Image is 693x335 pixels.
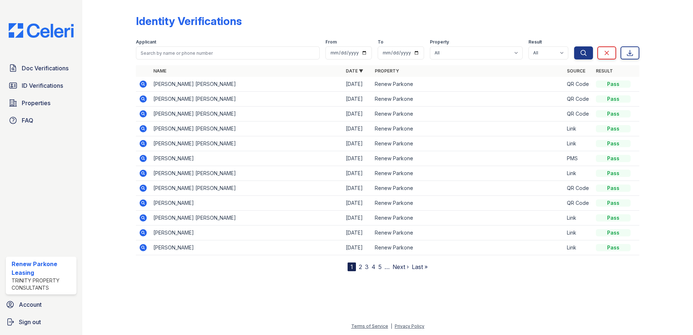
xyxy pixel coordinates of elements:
[22,116,33,125] span: FAQ
[150,107,343,121] td: [PERSON_NAME] [PERSON_NAME]
[391,323,392,329] div: |
[3,297,79,312] a: Account
[150,136,343,151] td: [PERSON_NAME] [PERSON_NAME]
[372,107,564,121] td: Renew Parkone
[564,196,593,211] td: QR Code
[351,323,388,329] a: Terms of Service
[6,96,76,110] a: Properties
[372,166,564,181] td: Renew Parkone
[564,166,593,181] td: Link
[136,46,320,59] input: Search by name or phone number
[325,39,337,45] label: From
[3,23,79,38] img: CE_Logo_Blue-a8612792a0a2168367f1c8372b55b34899dd931a85d93a1a3d3e32e68fde9ad4.png
[564,240,593,255] td: Link
[343,77,372,92] td: [DATE]
[372,196,564,211] td: Renew Parkone
[150,226,343,240] td: [PERSON_NAME]
[348,262,356,271] div: 1
[150,166,343,181] td: [PERSON_NAME] [PERSON_NAME]
[343,107,372,121] td: [DATE]
[596,80,631,88] div: Pass
[343,240,372,255] td: [DATE]
[365,263,369,270] a: 3
[372,77,564,92] td: Renew Parkone
[150,181,343,196] td: [PERSON_NAME] [PERSON_NAME]
[378,39,383,45] label: To
[343,92,372,107] td: [DATE]
[343,136,372,151] td: [DATE]
[596,140,631,147] div: Pass
[596,95,631,103] div: Pass
[150,211,343,226] td: [PERSON_NAME] [PERSON_NAME]
[22,81,63,90] span: ID Verifications
[596,244,631,251] div: Pass
[6,78,76,93] a: ID Verifications
[567,68,585,74] a: Source
[564,92,593,107] td: QR Code
[343,226,372,240] td: [DATE]
[22,99,50,107] span: Properties
[372,263,375,270] a: 4
[596,110,631,117] div: Pass
[150,121,343,136] td: [PERSON_NAME] [PERSON_NAME]
[372,92,564,107] td: Renew Parkone
[564,121,593,136] td: Link
[378,263,382,270] a: 5
[372,226,564,240] td: Renew Parkone
[150,151,343,166] td: [PERSON_NAME]
[136,39,156,45] label: Applicant
[3,315,79,329] a: Sign out
[372,211,564,226] td: Renew Parkone
[564,151,593,166] td: PMS
[395,323,424,329] a: Privacy Policy
[564,77,593,92] td: QR Code
[22,64,69,73] span: Doc Verifications
[564,181,593,196] td: QR Code
[136,15,242,28] div: Identity Verifications
[596,185,631,192] div: Pass
[343,181,372,196] td: [DATE]
[375,68,399,74] a: Property
[343,166,372,181] td: [DATE]
[372,181,564,196] td: Renew Parkone
[343,151,372,166] td: [DATE]
[596,155,631,162] div: Pass
[19,318,41,326] span: Sign out
[412,263,428,270] a: Last »
[150,77,343,92] td: [PERSON_NAME] [PERSON_NAME]
[19,300,42,309] span: Account
[596,125,631,132] div: Pass
[6,61,76,75] a: Doc Verifications
[12,277,74,291] div: Trinity Property Consultants
[12,260,74,277] div: Renew Parkone Leasing
[596,229,631,236] div: Pass
[372,151,564,166] td: Renew Parkone
[385,262,390,271] span: …
[343,196,372,211] td: [DATE]
[150,92,343,107] td: [PERSON_NAME] [PERSON_NAME]
[343,121,372,136] td: [DATE]
[564,211,593,226] td: Link
[372,136,564,151] td: Renew Parkone
[346,68,363,74] a: Date ▼
[528,39,542,45] label: Result
[596,170,631,177] div: Pass
[372,121,564,136] td: Renew Parkone
[372,240,564,255] td: Renew Parkone
[430,39,449,45] label: Property
[596,68,613,74] a: Result
[343,211,372,226] td: [DATE]
[6,113,76,128] a: FAQ
[564,226,593,240] td: Link
[393,263,409,270] a: Next ›
[564,107,593,121] td: QR Code
[150,196,343,211] td: [PERSON_NAME]
[596,199,631,207] div: Pass
[564,136,593,151] td: Link
[359,263,362,270] a: 2
[596,214,631,222] div: Pass
[153,68,166,74] a: Name
[150,240,343,255] td: [PERSON_NAME]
